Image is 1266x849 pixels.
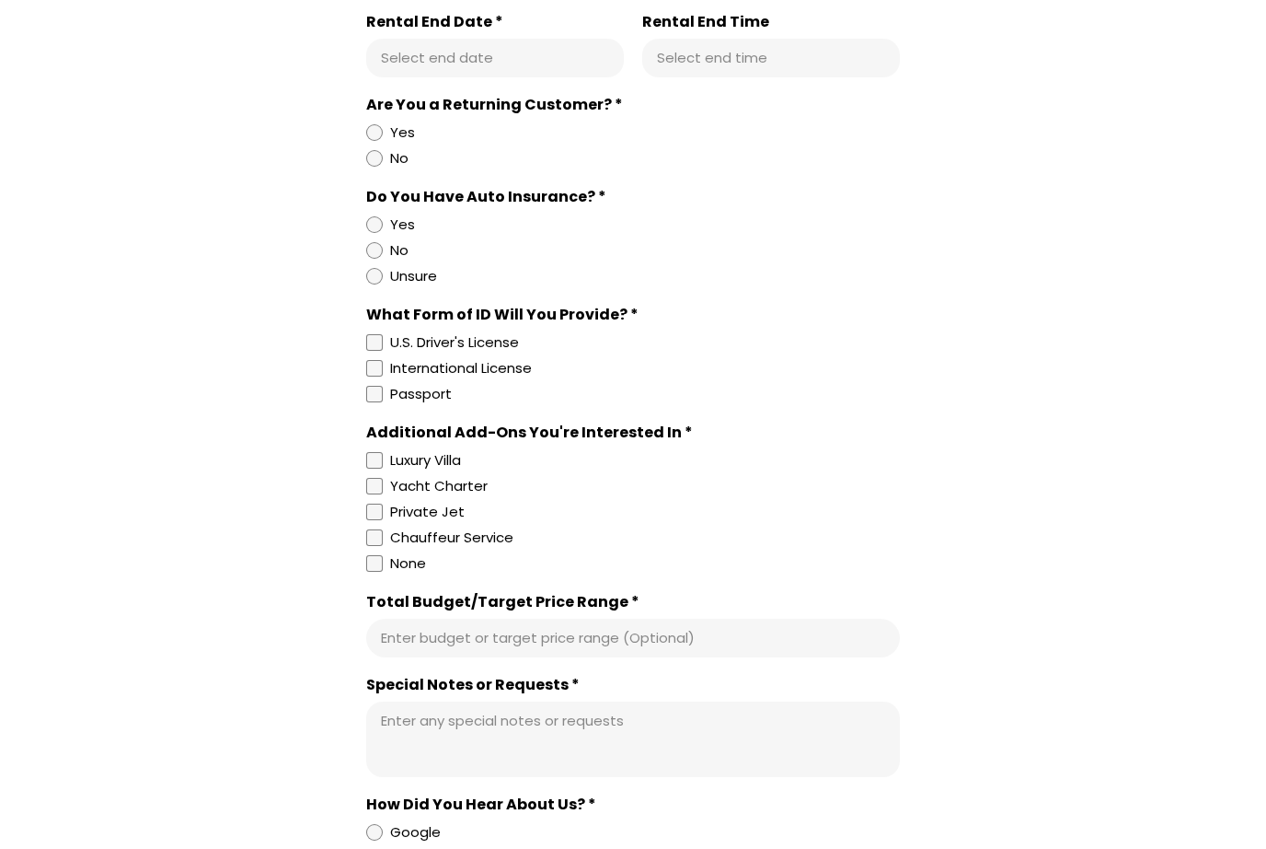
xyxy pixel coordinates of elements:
label: Total Budget/Target Price Range * [366,594,900,612]
div: No [390,240,409,262]
div: What Form of ID Will You Provide? * [366,307,900,325]
div: Do You Have Auto Insurance? * [366,189,900,207]
div: None [390,553,426,576]
div: U.S. Driver's License [390,332,519,355]
div: Private Jet [390,502,465,524]
div: Yacht Charter [390,476,488,498]
div: International License [390,358,532,380]
div: Additional Add-Ons You're Interested In * [366,424,900,443]
div: Are You a Returning Customer? * [366,97,900,115]
div: Passport [390,384,452,406]
div: No [390,148,409,170]
div: Yes [390,122,415,145]
div: Google [390,822,441,844]
label: Rental End Time [642,14,900,32]
div: Luxury Villa [390,450,461,472]
div: Unsure [390,266,437,288]
div: How Did You Hear About Us? * [366,797,900,815]
label: Rental End Date * [366,14,624,32]
input: Total Budget/Target Price Range * [381,630,885,648]
div: Chauffeur Service [390,528,513,550]
label: Special Notes or Requests * [366,677,900,695]
div: Yes [390,215,415,237]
